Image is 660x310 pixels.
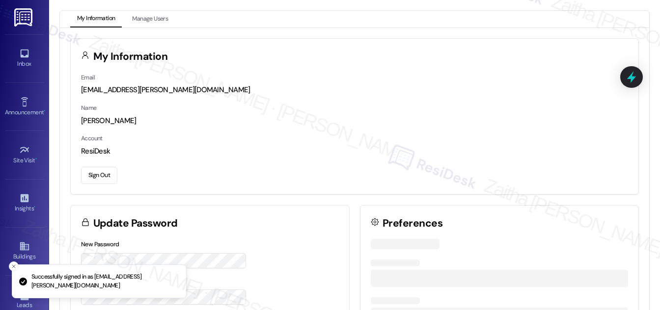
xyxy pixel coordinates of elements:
h3: Preferences [383,218,442,229]
img: ResiDesk Logo [14,8,34,26]
div: [EMAIL_ADDRESS][PERSON_NAME][DOMAIN_NAME] [81,85,628,95]
span: • [34,204,35,210]
a: Buildings [5,238,44,264]
h3: My Information [93,52,168,62]
h3: Update Password [93,218,178,229]
p: Successfully signed in as [EMAIL_ADDRESS][PERSON_NAME][DOMAIN_NAME] [31,273,178,290]
div: [PERSON_NAME] [81,116,628,126]
label: Email [81,74,95,81]
a: Insights • [5,190,44,216]
label: Account [81,134,103,142]
label: New Password [81,240,119,248]
span: • [44,107,45,114]
button: Close toast [9,261,19,271]
button: Manage Users [125,11,175,27]
button: Sign Out [81,167,117,184]
span: • [35,155,37,162]
a: Site Visit • [5,142,44,168]
button: My Information [70,11,122,27]
label: Name [81,104,97,112]
div: ResiDesk [81,146,628,156]
a: Inbox [5,45,44,72]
